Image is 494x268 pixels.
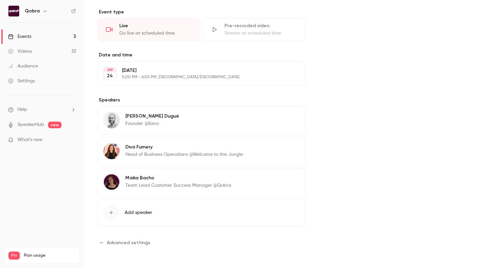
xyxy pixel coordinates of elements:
[17,121,44,128] a: SpeakerHub
[8,48,32,55] div: Videos
[97,106,305,134] div: Josselin Dugué[PERSON_NAME] DuguéFounder @Kano
[8,63,38,70] div: Audience
[104,174,120,190] img: Maika Bacho
[125,175,231,181] p: Maika Bacho
[125,209,152,216] span: Add speaker
[107,239,150,246] span: Advanced settings
[17,136,43,143] span: What's new
[97,9,305,15] p: Event type
[25,8,40,14] h6: Qobra
[125,113,179,120] p: [PERSON_NAME] Dugué
[224,23,297,29] div: Pre-recorded video
[122,67,270,74] p: [DATE]
[107,73,113,79] p: 24
[97,237,305,248] section: Advanced settings
[97,18,200,41] div: LiveGo live at scheduled time
[97,168,305,196] div: Maika BachoMaika BachoTeam Lead Customer Success Manager @Qobra
[104,68,116,72] div: SEP
[8,78,35,84] div: Settings
[48,122,61,128] span: new
[97,52,305,58] label: Date and time
[24,253,76,258] span: Plan usage
[97,137,305,165] div: Diva FumeryDiva FumeryHead of Business Operations @Welcome to the Jungle
[125,144,243,150] p: Diva Fumery
[224,30,297,37] div: Stream at scheduled time
[8,106,76,113] li: help-dropdown-opener
[8,252,20,260] span: Pro
[97,199,305,226] button: Add speaker
[97,237,154,248] button: Advanced settings
[125,182,231,189] p: Team Lead Customer Success Manager @Qobra
[17,106,27,113] span: Help
[119,23,192,29] div: Live
[119,30,192,37] div: Go live at scheduled time
[203,18,305,41] div: Pre-recorded videoStream at scheduled time
[125,151,243,158] p: Head of Business Operations @Welcome to the Jungle
[104,143,120,159] img: Diva Fumery
[122,75,270,80] p: 5:00 PM - 6:00 PM, [GEOGRAPHIC_DATA]/[GEOGRAPHIC_DATA]
[8,6,19,16] img: Qobra
[125,120,179,127] p: Founder @Kano
[104,112,120,128] img: Josselin Dugué
[8,33,31,40] div: Events
[97,97,305,103] label: Speakers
